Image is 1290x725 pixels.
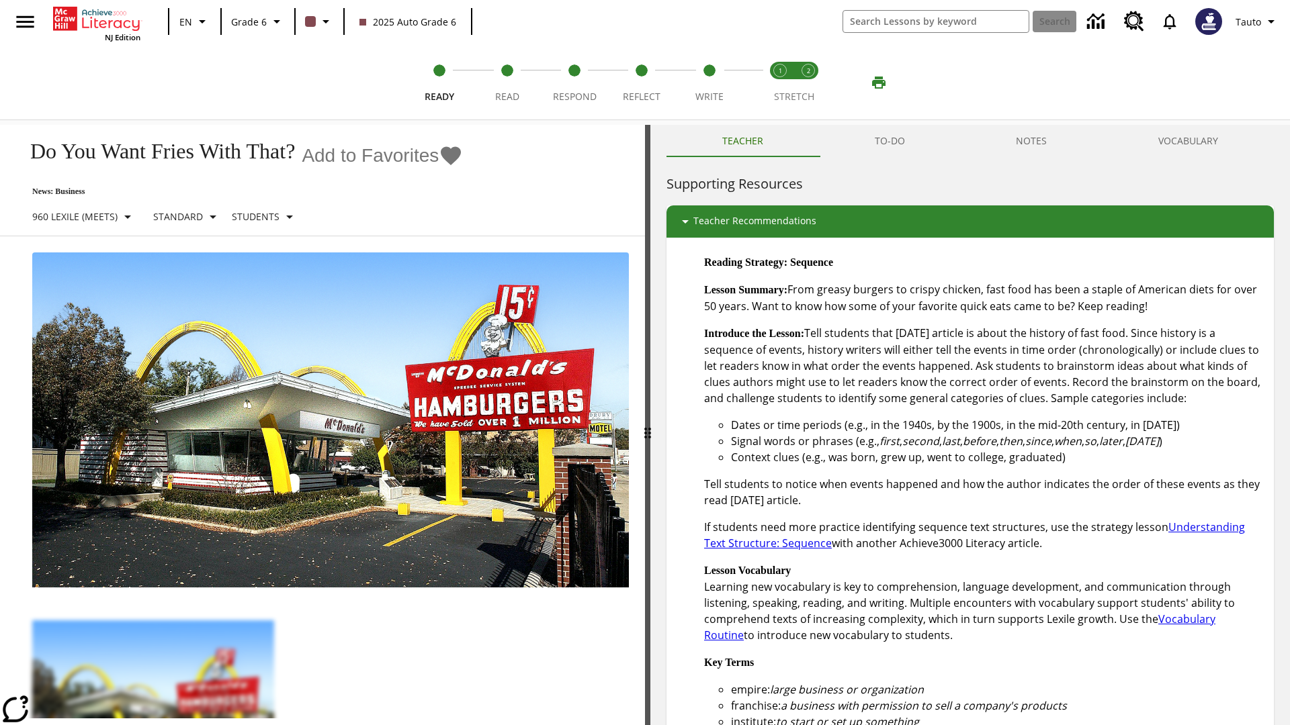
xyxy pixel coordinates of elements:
[779,66,782,75] text: 1
[302,144,463,167] button: Add to Favorites - Do You Want Fries With That?
[5,2,45,42] button: Open side menu
[179,15,192,29] span: EN
[226,205,303,229] button: Select Student
[666,205,1274,238] div: Teacher Recommendations
[693,213,816,230] p: Teacher Recommendations
[1236,15,1261,29] span: Tauto
[1103,125,1274,157] button: VOCABULARY
[666,173,1274,195] h6: Supporting Resources
[961,125,1103,157] button: NOTES
[731,681,1263,697] li: empire:
[231,15,267,29] span: Grade 6
[902,434,939,448] em: second
[1125,434,1159,448] em: [DATE]
[761,46,800,119] button: Stretch Read step 1 of 2
[495,90,519,103] span: Read
[1084,434,1096,448] em: so
[942,434,960,448] em: last
[704,519,1263,551] p: If students need more practice identifying sequence text structures, use the strategy lesson with...
[1152,4,1187,39] a: Notifications
[807,66,810,75] text: 2
[781,698,1067,713] em: a business with permission to sell a company's products
[27,205,141,229] button: Select Lexile, 960 Lexile (Meets)
[666,125,1274,157] div: Instructional Panel Tabs
[879,434,900,448] em: first
[226,9,290,34] button: Grade: Grade 6, Select a grade
[704,562,1263,643] p: Learning new vocabulary is key to comprehension, language development, and communication through ...
[153,209,203,224] p: Standard
[148,205,226,229] button: Scaffolds, Standard
[16,187,463,197] p: News: Business
[1025,434,1051,448] em: since
[704,325,1263,406] p: Tell students that [DATE] article is about the history of fast food. Since history is a sequence ...
[645,125,650,725] div: Press Enter or Spacebar and then press right and left arrow keys to move the slider
[1079,3,1116,40] a: Data Center
[105,32,140,42] span: NJ Edition
[359,15,456,29] span: 2025 Auto Grade 6
[1195,8,1222,35] img: Avatar
[16,139,295,164] h1: Do You Want Fries With That?
[468,46,546,119] button: Read step 2 of 5
[1187,4,1230,39] button: Select a new avatar
[819,125,961,157] button: TO-DO
[1116,3,1152,40] a: Resource Center, Will open in new tab
[535,46,613,119] button: Respond step 3 of 5
[1230,9,1285,34] button: Profile/Settings
[731,417,1263,433] li: Dates or time periods (e.g., in the 1940s, by the 1900s, in the mid-20th century, in [DATE])
[671,46,748,119] button: Write step 5 of 5
[731,433,1263,449] li: Signal words or phrases (e.g., , , , , , , , , , )
[623,90,660,103] span: Reflect
[789,46,828,119] button: Stretch Respond step 2 of 2
[53,4,140,42] div: Home
[704,328,804,339] strong: Introduce the Lesson:
[553,90,597,103] span: Respond
[704,657,754,668] strong: Key Terms
[790,256,833,268] strong: Sequence
[843,11,1029,32] input: search field
[857,70,900,95] button: Print
[774,90,814,103] span: STRETCH
[666,125,819,157] button: Teacher
[302,145,439,166] span: Add to Favorites
[704,565,791,576] strong: Lesson Vocabulary
[173,9,216,34] button: Language: EN, Select a language
[650,125,1290,725] div: activity
[400,46,478,119] button: Ready step 1 of 5
[770,682,924,697] em: large business or organization
[32,209,118,224] p: 960 Lexile (Meets)
[704,476,1263,508] p: Tell students to notice when events happened and how the author indicates the order of these even...
[731,697,1263,714] li: franchise:
[300,9,339,34] button: Class color is dark brown. Change class color
[704,256,787,268] strong: Reading Strategy:
[695,90,724,103] span: Write
[232,209,279,224] p: Students
[1099,434,1123,448] em: later
[603,46,681,119] button: Reflect step 4 of 5
[1054,434,1082,448] em: when
[731,449,1263,465] li: Context clues (e.g., was born, grew up, went to college, graduated)
[999,434,1023,448] em: then
[963,434,996,448] em: before
[704,281,1263,314] p: From greasy burgers to crispy chicken, fast food has been a staple of American diets for over 50 ...
[32,252,629,588] img: One of the first McDonald's stores, with the iconic red sign and golden arches.
[425,90,454,103] span: Ready
[704,284,787,295] strong: Lesson Summary:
